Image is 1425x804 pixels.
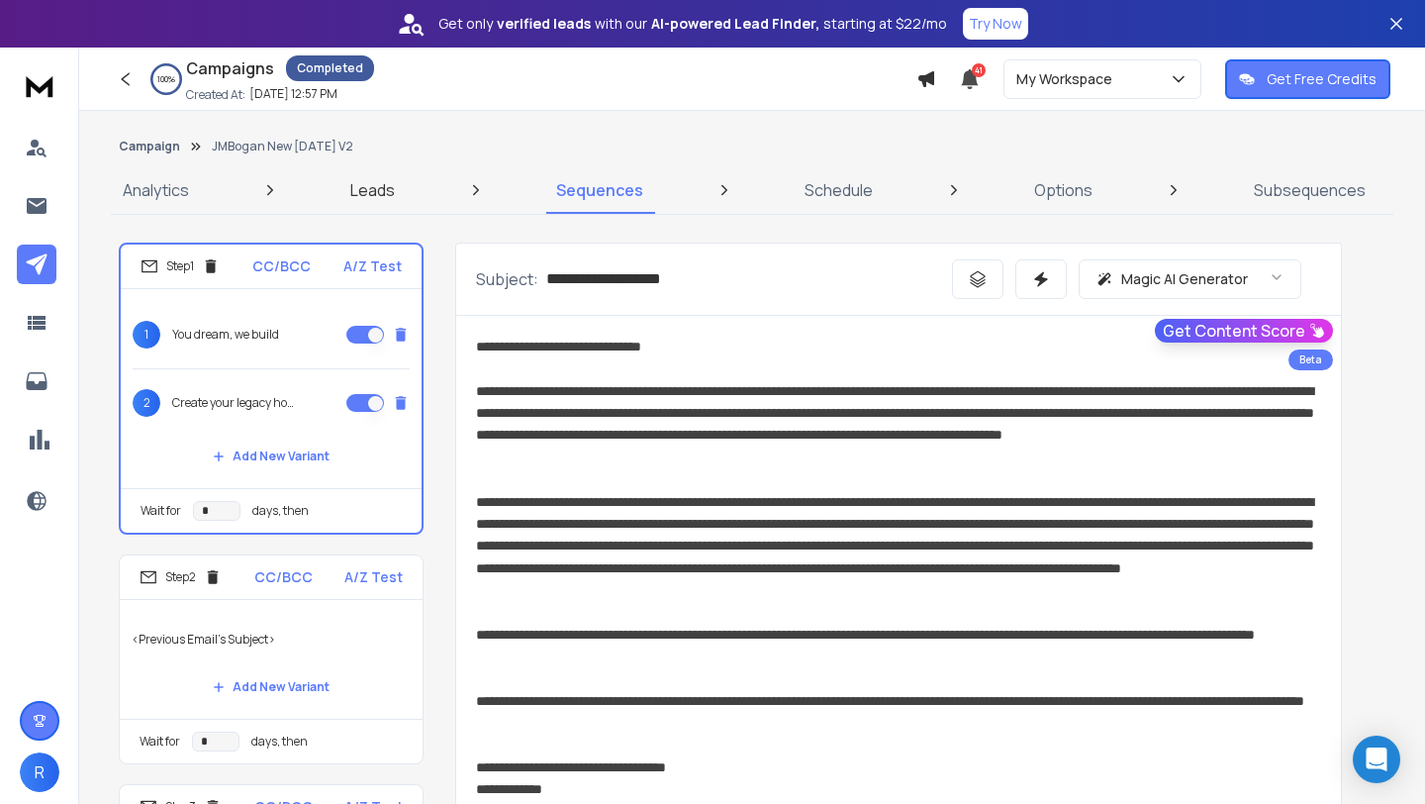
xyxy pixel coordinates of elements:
[119,243,424,535] li: Step1CC/BCCA/Z Test1You dream, we build2Create your legacy homeAdd New VariantWait fordays, then
[20,753,59,792] button: R
[197,667,345,707] button: Add New Variant
[1121,269,1248,289] p: Magic AI Generator
[212,139,353,154] p: JMBogan New [DATE] V2
[1267,69,1377,89] p: Get Free Credits
[20,67,59,104] img: logo
[186,87,245,103] p: Created At:
[343,256,402,276] p: A/Z Test
[1079,259,1301,299] button: Magic AI Generator
[132,612,411,667] p: <Previous Email's Subject>
[969,14,1022,34] p: Try Now
[249,86,337,102] p: [DATE] 12:57 PM
[1254,178,1366,202] p: Subsequences
[141,257,220,275] div: Step 1
[252,256,311,276] p: CC/BCC
[1022,166,1104,214] a: Options
[197,437,345,476] button: Add New Variant
[172,327,279,343] p: You dream, we build
[544,166,655,214] a: Sequences
[1034,178,1092,202] p: Options
[1242,166,1377,214] a: Subsequences
[805,178,873,202] p: Schedule
[141,503,181,519] p: Wait for
[963,8,1028,40] button: Try Now
[123,178,189,202] p: Analytics
[1225,59,1390,99] button: Get Free Credits
[651,14,819,34] strong: AI-powered Lead Finder,
[140,568,222,586] div: Step 2
[133,389,160,417] span: 2
[476,267,538,291] p: Subject:
[157,73,175,85] p: 100 %
[254,567,313,587] p: CC/BCC
[344,567,403,587] p: A/Z Test
[119,554,424,764] li: Step2CC/BCCA/Z Test<Previous Email's Subject>Add New VariantWait fordays, then
[1016,69,1120,89] p: My Workspace
[252,503,309,519] p: days, then
[140,734,180,750] p: Wait for
[497,14,591,34] strong: verified leads
[338,166,407,214] a: Leads
[111,166,201,214] a: Analytics
[251,734,308,750] p: days, then
[350,178,395,202] p: Leads
[556,178,643,202] p: Sequences
[172,395,299,411] p: Create your legacy home
[793,166,885,214] a: Schedule
[133,321,160,349] span: 1
[1155,319,1333,343] button: Get Content Score
[119,139,180,154] button: Campaign
[438,14,947,34] p: Get only with our starting at $22/mo
[1353,736,1400,783] div: Open Intercom Messenger
[972,63,986,77] span: 41
[286,55,374,81] div: Completed
[186,56,274,80] h1: Campaigns
[1288,350,1333,370] div: Beta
